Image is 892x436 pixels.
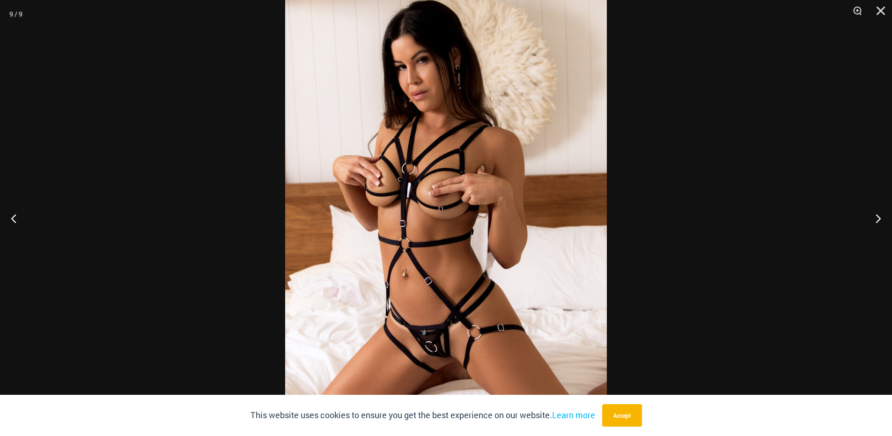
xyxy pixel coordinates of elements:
[857,195,892,242] button: Next
[251,408,595,422] p: This website uses cookies to ensure you get the best experience on our website.
[552,409,595,421] a: Learn more
[9,7,22,21] div: 9 / 9
[602,404,642,427] button: Accept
